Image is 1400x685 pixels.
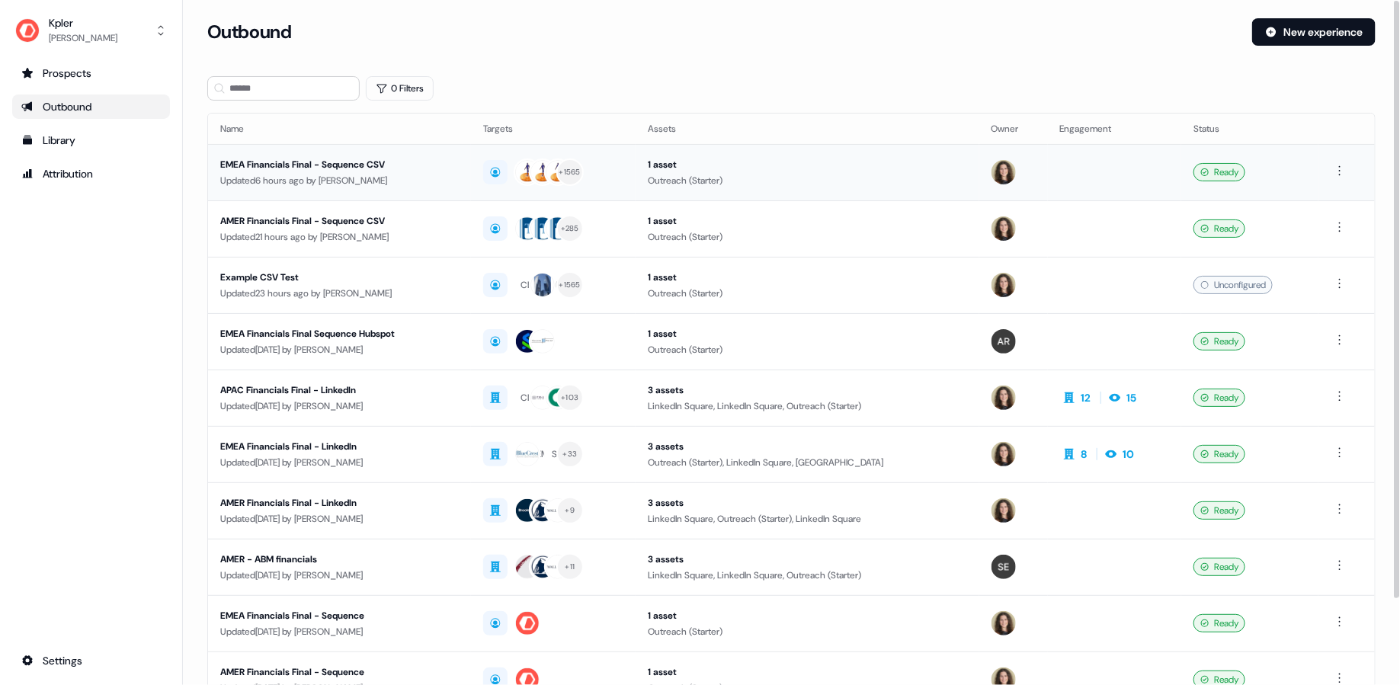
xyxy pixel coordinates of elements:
button: New experience [1252,18,1376,46]
div: Ready [1193,163,1245,181]
div: 3 assets [648,383,966,398]
img: Alexandra [992,498,1016,523]
div: Updated 6 hours ago by [PERSON_NAME] [220,173,459,188]
div: 1 asset [648,664,966,680]
div: Outreach (Starter) [648,342,966,357]
div: Updated [DATE] by [PERSON_NAME] [220,624,459,639]
div: 1 asset [648,157,966,172]
div: 3 assets [648,495,966,511]
div: Ready [1193,332,1245,351]
th: Owner [979,114,1048,144]
div: 1 asset [648,326,966,341]
th: Assets [636,114,979,144]
div: Ready [1193,614,1245,632]
th: Status [1181,114,1318,144]
img: Sabastian [992,555,1016,579]
th: Targets [471,114,636,144]
div: Updated [DATE] by [PERSON_NAME] [220,568,459,583]
div: Attribution [21,166,161,181]
div: Ready [1193,445,1245,463]
div: + 11 [565,560,575,574]
div: AMER Financials Final - Sequence CSV [220,213,459,229]
div: SA [552,447,563,462]
th: Engagement [1048,114,1182,144]
div: AMER Financials Final - Sequence [220,664,459,680]
div: AMER - ABM financials [220,552,459,567]
th: Name [208,114,471,144]
div: CH [521,390,533,405]
div: Ready [1193,389,1245,407]
div: Outreach (Starter) [648,624,966,639]
img: Aleksandra [992,329,1016,354]
div: Updated [DATE] by [PERSON_NAME] [220,455,459,470]
div: + 103 [561,391,578,405]
a: Go to attribution [12,162,170,186]
div: + 1565 [559,165,581,179]
div: [PERSON_NAME] [49,30,117,46]
div: Outreach (Starter), LinkedIn Square, [GEOGRAPHIC_DATA] [648,455,966,470]
img: Alexandra [992,611,1016,635]
div: CH [521,277,533,293]
div: 10 [1123,447,1135,462]
div: Ready [1193,219,1245,238]
div: Settings [21,653,161,668]
div: Ready [1193,501,1245,520]
a: Go to integrations [12,648,170,673]
div: 8 [1081,447,1088,462]
div: LinkedIn Square, LinkedIn Square, Outreach (Starter) [648,399,966,414]
img: Alexandra [992,273,1016,297]
img: Alexandra [992,442,1016,466]
div: Updated [DATE] by [PERSON_NAME] [220,511,459,527]
div: 3 assets [648,439,966,454]
div: EMEA Financials Final Sequence Hubspot [220,326,459,341]
div: 1 asset [648,608,966,623]
div: Prospects [21,66,161,81]
a: Go to prospects [12,61,170,85]
img: Alexandra [992,160,1016,184]
div: Library [21,133,161,148]
div: 3 assets [648,552,966,567]
h3: Outbound [207,21,291,43]
div: AMER Financials Final - LinkedIn [220,495,459,511]
div: Updated [DATE] by [PERSON_NAME] [220,342,459,357]
div: Unconfigured [1193,276,1273,294]
div: LinkedIn Square, Outreach (Starter), LinkedIn Square [648,511,966,527]
div: Example CSV Test [220,270,459,285]
button: Kpler[PERSON_NAME] [12,12,170,49]
div: Outbound [21,99,161,114]
div: Updated 21 hours ago by [PERSON_NAME] [220,229,459,245]
div: EMEA Financials Final - Sequence CSV [220,157,459,172]
div: + 9 [565,504,575,517]
button: 0 Filters [366,76,434,101]
div: Outreach (Starter) [648,286,966,301]
div: + 285 [561,222,579,235]
img: Alexandra [992,216,1016,241]
div: EM [537,447,549,462]
div: EMEA Financials Final - Sequence [220,608,459,623]
div: + 33 [562,447,577,461]
div: Updated [DATE] by [PERSON_NAME] [220,399,459,414]
a: Go to outbound experience [12,94,170,119]
div: Kpler [49,15,117,30]
div: EMEA Financials Final - LinkedIn [220,439,459,454]
div: 1 asset [648,270,966,285]
div: 15 [1127,390,1137,405]
div: 12 [1081,390,1091,405]
div: 1 asset [648,213,966,229]
img: Alexandra [992,386,1016,410]
div: Ready [1193,558,1245,576]
div: Outreach (Starter) [648,229,966,245]
div: APAC Financials Final - LinkedIn [220,383,459,398]
div: + 1565 [559,278,581,292]
div: LinkedIn Square, LinkedIn Square, Outreach (Starter) [648,568,966,583]
a: Go to templates [12,128,170,152]
div: Updated 23 hours ago by [PERSON_NAME] [220,286,459,301]
div: Outreach (Starter) [648,173,966,188]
